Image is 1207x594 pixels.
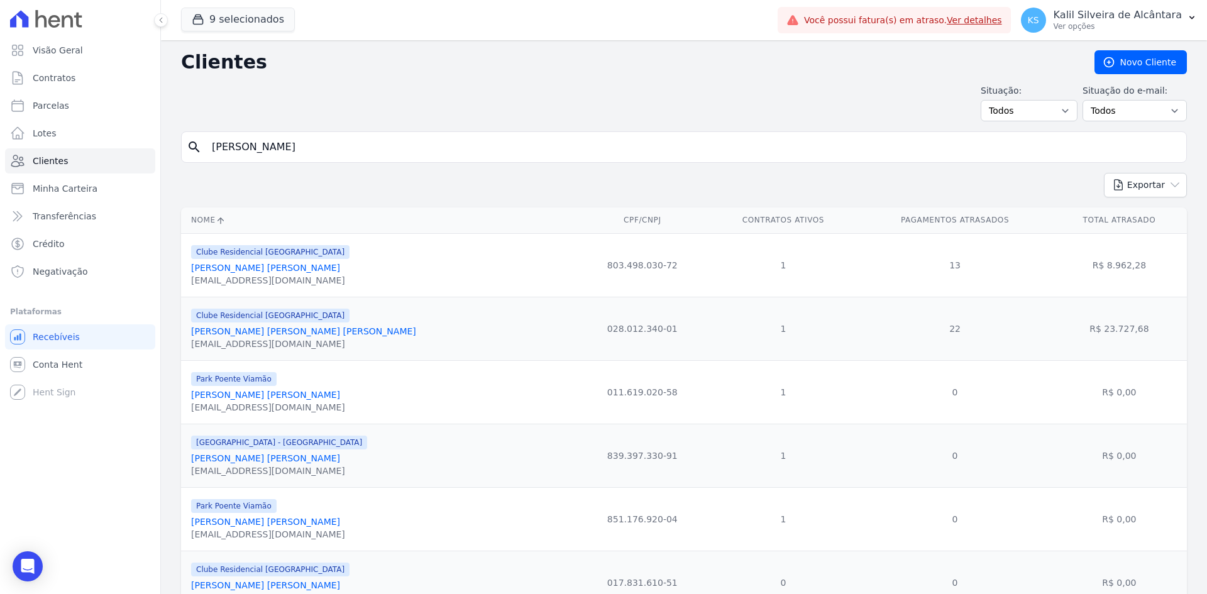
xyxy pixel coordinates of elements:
[33,72,75,84] span: Contratos
[33,210,96,223] span: Transferências
[1011,3,1207,38] button: KS Kalil Silveira de Alcântara Ver opções
[1104,173,1187,197] button: Exportar
[191,326,416,336] a: [PERSON_NAME] [PERSON_NAME] [PERSON_NAME]
[1054,9,1182,21] p: Kalil Silveira de Alcântara
[5,176,155,201] a: Minha Carteira
[1052,360,1187,424] td: R$ 0,00
[33,99,69,112] span: Parcelas
[191,499,277,513] span: Park Poente Viamão
[191,465,367,477] div: [EMAIL_ADDRESS][DOMAIN_NAME]
[5,352,155,377] a: Conta Hent
[191,563,350,576] span: Clube Residencial [GEOGRAPHIC_DATA]
[947,15,1002,25] a: Ver detalhes
[1083,84,1187,97] label: Situação do e-mail:
[576,424,708,487] td: 839.397.330-91
[858,360,1051,424] td: 0
[708,360,858,424] td: 1
[1054,21,1182,31] p: Ver opções
[1052,207,1187,233] th: Total Atrasado
[191,372,277,386] span: Park Poente Viamão
[981,84,1077,97] label: Situação:
[708,424,858,487] td: 1
[576,233,708,297] td: 803.498.030-72
[181,51,1074,74] h2: Clientes
[191,453,340,463] a: [PERSON_NAME] [PERSON_NAME]
[33,44,83,57] span: Visão Geral
[858,207,1051,233] th: Pagamentos Atrasados
[5,65,155,91] a: Contratos
[33,265,88,278] span: Negativação
[1052,297,1187,360] td: R$ 23.727,68
[191,245,350,259] span: Clube Residencial [GEOGRAPHIC_DATA]
[858,424,1051,487] td: 0
[858,487,1051,551] td: 0
[708,207,858,233] th: Contratos Ativos
[1094,50,1187,74] a: Novo Cliente
[5,148,155,173] a: Clientes
[5,93,155,118] a: Parcelas
[191,517,340,527] a: [PERSON_NAME] [PERSON_NAME]
[1052,424,1187,487] td: R$ 0,00
[708,233,858,297] td: 1
[191,390,340,400] a: [PERSON_NAME] [PERSON_NAME]
[1052,487,1187,551] td: R$ 0,00
[191,528,345,541] div: [EMAIL_ADDRESS][DOMAIN_NAME]
[187,140,202,155] i: search
[5,324,155,349] a: Recebíveis
[858,297,1051,360] td: 22
[576,487,708,551] td: 851.176.920-04
[5,121,155,146] a: Lotes
[191,401,345,414] div: [EMAIL_ADDRESS][DOMAIN_NAME]
[191,580,340,590] a: [PERSON_NAME] [PERSON_NAME]
[181,207,576,233] th: Nome
[5,38,155,63] a: Visão Geral
[191,436,367,449] span: [GEOGRAPHIC_DATA] - [GEOGRAPHIC_DATA]
[33,155,68,167] span: Clientes
[804,14,1002,27] span: Você possui fatura(s) em atraso.
[13,551,43,581] div: Open Intercom Messenger
[5,204,155,229] a: Transferências
[5,231,155,256] a: Crédito
[33,182,97,195] span: Minha Carteira
[576,207,708,233] th: CPF/CNPJ
[191,274,350,287] div: [EMAIL_ADDRESS][DOMAIN_NAME]
[5,259,155,284] a: Negativação
[10,304,150,319] div: Plataformas
[33,358,82,371] span: Conta Hent
[33,238,65,250] span: Crédito
[204,135,1181,160] input: Buscar por nome, CPF ou e-mail
[191,338,416,350] div: [EMAIL_ADDRESS][DOMAIN_NAME]
[191,309,350,322] span: Clube Residencial [GEOGRAPHIC_DATA]
[708,487,858,551] td: 1
[576,297,708,360] td: 028.012.340-01
[708,297,858,360] td: 1
[191,263,340,273] a: [PERSON_NAME] [PERSON_NAME]
[576,360,708,424] td: 011.619.020-58
[1028,16,1039,25] span: KS
[181,8,295,31] button: 9 selecionados
[1052,233,1187,297] td: R$ 8.962,28
[858,233,1051,297] td: 13
[33,331,80,343] span: Recebíveis
[33,127,57,140] span: Lotes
